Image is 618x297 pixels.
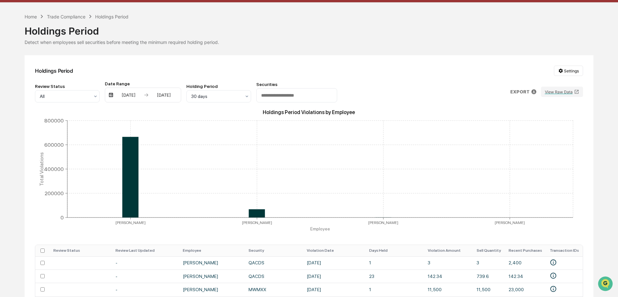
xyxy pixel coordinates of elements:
th: Recent Purchases [505,245,546,256]
div: Date Range [105,81,181,86]
tspan: [PERSON_NAME] [116,220,146,225]
td: [DATE] [303,270,365,283]
td: [PERSON_NAME] [179,270,245,283]
tspan: [PERSON_NAME] [242,220,272,225]
td: - [112,256,179,270]
td: 739.6 [473,270,505,283]
th: Transaction IDs [546,245,583,256]
div: Holdings Period [25,20,593,37]
tspan: 400000 [44,166,64,172]
text: Holdings Period Violations by Employee [263,109,355,115]
td: 1 [365,256,424,270]
td: 11,500 [473,283,505,296]
td: - [112,283,179,296]
p: How can we help? [6,14,118,24]
tspan: Total Violations [39,152,45,186]
span: Attestations [53,81,80,88]
span: Preclearance [13,81,42,88]
td: 142.34 [424,270,473,283]
div: Holdings Period [35,68,73,74]
div: Start new chat [22,49,106,56]
svg: • Plaid-MdDVMRPd77SRoorzzv3jCn0JJLeZvZfDm8J3r • Plaid-MdDVMRPd77SRoorzzv3jCn0JJLeZvZfDm8J3r • Pla... [550,285,557,292]
div: Home [25,14,37,19]
td: 1 [365,283,424,296]
tspan: Employee [310,226,330,231]
td: 23 [365,270,424,283]
svg: • Plaid-YJV5akq4p1HpvOjjAx9Lf5eDwY6PpnFzk5kzB [550,259,557,266]
tspan: 600000 [44,142,64,148]
td: 23,000 [505,283,546,296]
div: [DATE] [150,92,178,98]
span: Pylon [64,110,78,114]
td: 142.34 [505,270,546,283]
div: Holdings Period [95,14,128,19]
img: 1746055101610-c473b297-6a78-478c-a979-82029cc54cd1 [6,49,18,61]
th: Sell Quantity [473,245,505,256]
a: 🔎Data Lookup [4,91,43,103]
div: Holding Period [186,84,251,89]
th: Review Last Updated [112,245,179,256]
tspan: 200000 [45,190,64,196]
th: Violation Date [303,245,365,256]
img: arrow right [144,92,149,98]
img: calendar [108,92,114,98]
iframe: Open customer support [597,276,615,293]
td: [DATE] [303,256,365,270]
div: Detect when employees sell securities before meeting the minimum required holding period. [25,39,593,45]
td: 2,400 [505,256,546,270]
td: - [112,270,179,283]
div: Securities [256,82,337,87]
td: 3 [473,256,505,270]
button: Settings [554,66,583,76]
div: 🗄️ [47,82,52,87]
td: [PERSON_NAME] [179,283,245,296]
a: 🗄️Attestations [44,79,83,90]
div: [DATE] [115,92,142,98]
svg: • Plaid-BM5wbodYV9FMvJVVB0k6UoqZDPv8OrCvP0Pve [550,272,557,279]
div: 🖐️ [6,82,12,87]
div: We're offline, we'll be back soon [22,56,84,61]
button: View Raw Data [541,87,583,97]
th: Review Status [50,245,112,256]
tspan: [PERSON_NAME] [369,220,399,225]
td: QACDS [245,270,303,283]
td: [DATE] [303,283,365,296]
td: [PERSON_NAME] [179,256,245,270]
td: QACDS [245,256,303,270]
th: Violation Amount [424,245,473,256]
div: 🔎 [6,94,12,100]
th: Days Held [365,245,424,256]
a: 🖐️Preclearance [4,79,44,90]
div: Trade Compliance [47,14,85,19]
td: 3 [424,256,473,270]
tspan: 800000 [44,117,64,123]
th: Security [245,245,303,256]
a: Powered byPylon [46,109,78,114]
span: Data Lookup [13,94,41,100]
th: Employee [179,245,245,256]
tspan: 0 [61,214,64,220]
tspan: [PERSON_NAME] [495,220,525,225]
td: MWMXX [245,283,303,296]
div: Review Status [35,84,100,89]
p: EXPORT [510,89,530,94]
button: Start new chat [110,51,118,59]
td: 11,500 [424,283,473,296]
